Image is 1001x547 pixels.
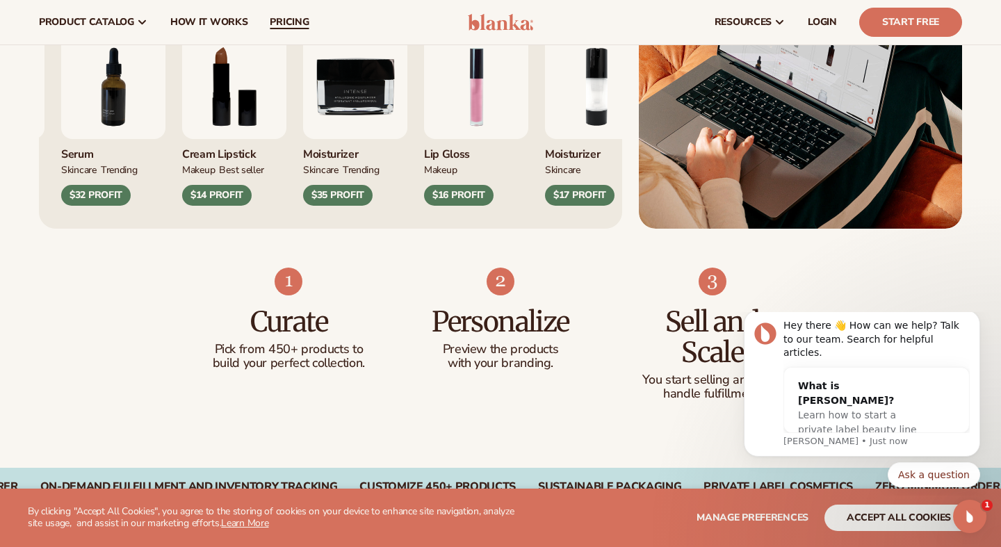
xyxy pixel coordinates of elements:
[303,162,339,177] div: SKINCARE
[545,185,615,206] div: $17 PROFIT
[303,139,407,162] div: Moisturizer
[182,185,252,206] div: $14 PROFIT
[21,150,257,175] div: Quick reply options
[697,505,808,531] button: Manage preferences
[182,139,286,162] div: Cream Lipstick
[61,162,97,177] div: SKINCARE
[182,162,215,177] div: MAKEUP
[61,56,218,151] div: What is [PERSON_NAME]?Learn how to start a private label beauty line with [PERSON_NAME]
[424,139,528,162] div: Lip Gloss
[101,162,138,177] div: TRENDING
[723,312,1001,496] iframe: Intercom notifications message
[982,500,993,511] span: 1
[60,7,247,48] div: Hey there 👋 How can we help? Talk to our team. Search for helpful articles.
[270,17,309,28] span: pricing
[303,35,407,139] img: Moisturizer.
[703,480,853,493] div: PRIVATE LABEL COSMETICS
[303,185,373,206] div: $35 PROFIT
[953,500,986,533] iframe: Intercom live chat
[859,8,962,37] a: Start Free
[423,307,579,337] h3: Personalize
[61,35,165,139] img: Collagen and retinol serum.
[545,35,649,139] img: Moisturizing lotion.
[634,387,790,401] p: handle fulfillment.
[60,7,247,121] div: Message content
[61,185,131,206] div: $32 PROFIT
[60,123,247,136] p: Message from Lee, sent Just now
[221,516,268,530] a: Learn More
[211,343,367,370] p: Pick from 450+ products to build your perfect collection.
[487,268,514,295] img: Shopify Image 8
[424,162,457,177] div: MAKEUP
[715,17,772,28] span: resources
[211,307,367,337] h3: Curate
[28,506,523,530] p: By clicking "Accept All Cookies", you agree to the storing of cookies on your device to enhance s...
[634,307,790,368] h3: Sell and Scale
[343,162,380,177] div: TRENDING
[182,35,286,206] div: 8 / 9
[303,35,407,206] div: 9 / 9
[424,35,528,139] img: Pink lip gloss.
[182,35,286,139] img: Luxury cream lipstick.
[545,35,649,206] div: 2 / 9
[39,17,134,28] span: product catalog
[170,17,248,28] span: How It Works
[75,97,194,138] span: Learn how to start a private label beauty line with [PERSON_NAME]
[545,162,580,177] div: SKINCARE
[697,511,808,524] span: Manage preferences
[545,139,649,162] div: Moisturizer
[699,268,726,295] img: Shopify Image 9
[634,373,790,387] p: You start selling and we'll
[538,480,681,493] div: SUSTAINABLE PACKAGING
[61,139,165,162] div: Serum
[219,162,263,177] div: BEST SELLER
[808,17,837,28] span: LOGIN
[824,505,973,531] button: accept all cookies
[275,268,302,295] img: Shopify Image 7
[75,67,204,96] div: What is [PERSON_NAME]?
[165,150,257,175] button: Quick reply: Ask a question
[424,185,494,206] div: $16 PROFIT
[423,343,579,357] p: Preview the products
[359,480,516,493] div: CUSTOMIZE 450+ PRODUCTS
[40,480,338,493] div: On-Demand Fulfillment and Inventory Tracking
[61,35,165,206] div: 7 / 9
[424,35,528,206] div: 1 / 9
[468,14,534,31] img: logo
[423,357,579,370] p: with your branding.
[31,10,54,33] img: Profile image for Lee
